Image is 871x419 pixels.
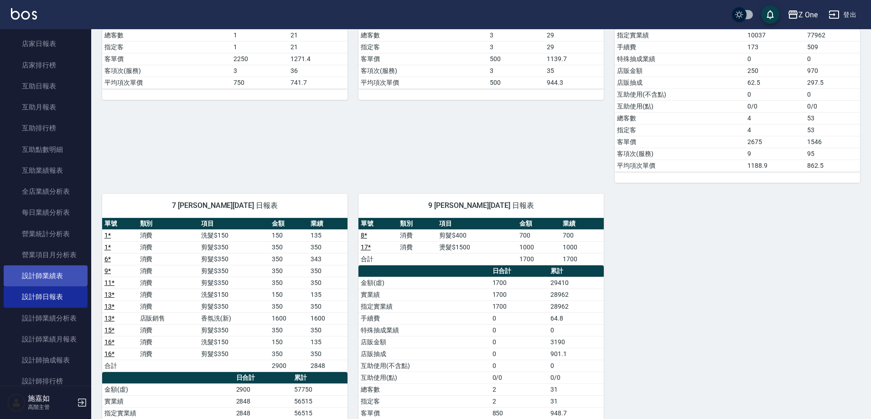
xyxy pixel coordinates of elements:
td: 平均項次單價 [102,77,231,88]
td: 店販抽成 [615,77,745,88]
a: 店家排行榜 [4,55,88,76]
td: 57750 [292,383,347,395]
td: 2900 [234,383,292,395]
td: 1000 [517,241,560,253]
td: 1546 [805,136,860,148]
td: 1188.9 [745,160,805,171]
a: 設計師業績分析表 [4,308,88,329]
a: 設計師排行榜 [4,371,88,392]
td: 28962 [548,300,604,312]
td: 剪髮$350 [199,241,270,253]
a: 互助排行榜 [4,118,88,139]
td: 店販金額 [358,336,490,348]
td: 0/0 [548,372,604,383]
td: 948.7 [548,407,604,419]
td: 35 [544,65,604,77]
a: 互助業績報表 [4,160,88,181]
td: 350 [308,348,347,360]
td: 1700 [517,253,560,265]
td: 77962 [805,29,860,41]
td: 1600 [270,312,309,324]
td: 1 [231,41,288,53]
td: 剪髮$350 [199,277,270,289]
td: 31 [548,383,604,395]
td: 指定客 [615,124,745,136]
td: 21 [288,41,347,53]
td: 3 [231,65,288,77]
td: 901.1 [548,348,604,360]
td: 洗髮$150 [199,229,270,241]
td: 2 [490,395,548,407]
td: 2675 [745,136,805,148]
td: 剪髮$350 [199,253,270,265]
td: 1700 [490,289,548,300]
td: 53 [805,124,860,136]
td: 350 [270,348,309,360]
td: 消費 [138,348,199,360]
td: 剪髮$350 [199,324,270,336]
span: 7 [PERSON_NAME][DATE] 日報表 [113,201,337,210]
td: 970 [805,65,860,77]
td: 0/0 [490,372,548,383]
td: 金額(虛) [358,277,490,289]
td: 1271.4 [288,53,347,65]
td: 0 [490,312,548,324]
td: 135 [308,336,347,348]
td: 95 [805,148,860,160]
td: 特殊抽成業績 [615,53,745,65]
span: 9 [PERSON_NAME][DATE] 日報表 [369,201,593,210]
td: 29 [544,29,604,41]
td: 客項次(服務) [615,148,745,160]
td: 1 [231,29,288,41]
th: 金額 [517,218,560,230]
td: 手續費 [615,41,745,53]
td: 互助使用(不含點) [358,360,490,372]
td: 509 [805,41,860,53]
td: 平均項次單價 [615,160,745,171]
td: 客單價 [358,407,490,419]
td: 150 [270,336,309,348]
td: 指定客 [358,395,490,407]
td: 29 [544,41,604,53]
td: 862.5 [805,160,860,171]
a: 互助月報表 [4,97,88,118]
td: 消費 [138,265,199,277]
td: 手續費 [358,312,490,324]
td: 0 [805,53,860,65]
td: 700 [517,229,560,241]
td: 洗髮$150 [199,336,270,348]
td: 互助使用(不含點) [615,88,745,100]
td: 10037 [745,29,805,41]
td: 750 [231,77,288,88]
td: 實業績 [102,395,234,407]
a: 設計師日報表 [4,286,88,307]
td: 29410 [548,277,604,289]
td: 350 [308,277,347,289]
td: 燙髮$1500 [437,241,517,253]
th: 類別 [398,218,437,230]
td: 343 [308,253,347,265]
td: 剪髮$400 [437,229,517,241]
th: 日合計 [490,265,548,277]
td: 消費 [398,229,437,241]
td: 指定客 [358,41,487,53]
a: 設計師業績月報表 [4,329,88,350]
td: 店販銷售 [138,312,199,324]
td: 1000 [560,241,604,253]
th: 業績 [560,218,604,230]
td: 350 [270,253,309,265]
table: a dense table [358,218,604,265]
td: 350 [308,265,347,277]
td: 350 [270,324,309,336]
td: 150 [270,289,309,300]
td: 合計 [102,360,138,372]
td: 互助使用(點) [615,100,745,112]
td: 500 [487,77,544,88]
td: 350 [270,265,309,277]
td: 消費 [138,336,199,348]
td: 剪髮$350 [199,348,270,360]
td: 金額(虛) [102,383,234,395]
td: 0 [745,88,805,100]
td: 250 [745,65,805,77]
td: 350 [270,241,309,253]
